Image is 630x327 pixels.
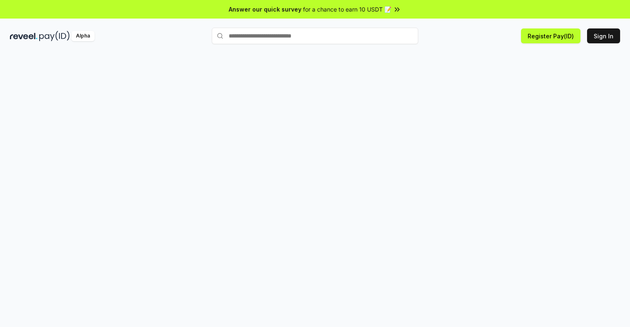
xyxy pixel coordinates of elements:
[10,31,38,41] img: reveel_dark
[71,31,95,41] div: Alpha
[587,28,620,43] button: Sign In
[229,5,301,14] span: Answer our quick survey
[39,31,70,41] img: pay_id
[303,5,391,14] span: for a chance to earn 10 USDT 📝
[521,28,580,43] button: Register Pay(ID)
